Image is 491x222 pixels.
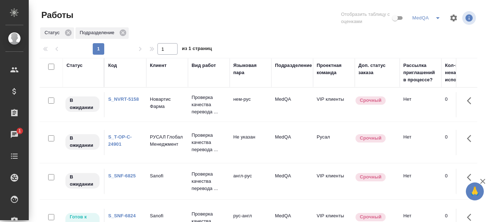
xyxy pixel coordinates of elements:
button: 🙏 [466,182,484,200]
td: VIP клиенты [313,169,355,194]
div: Код [108,62,117,69]
p: В ожидании [70,97,95,111]
span: Посмотреть информацию [462,11,477,25]
p: Новартис Фарма [150,96,184,110]
p: Срочный [360,97,381,104]
div: Статус [40,27,74,39]
td: MedQA [271,169,313,194]
div: Исполнитель назначен, приступать к работе пока рано [65,96,100,113]
div: Проектная команда [317,62,351,76]
p: Sanofi [150,212,184,219]
div: Языковая пара [233,62,268,76]
span: Отобразить таблицу с оценками [341,11,391,25]
div: Рассылка приглашений в процессе? [403,62,438,83]
td: MedQA [271,130,313,155]
p: РУСАЛ Глобал Менеджмент [150,133,184,148]
p: В ожидании [70,173,95,188]
div: split button [410,12,445,24]
div: Исполнитель назначен, приступать к работе пока рано [65,172,100,189]
p: Срочный [360,213,381,221]
td: Нет [400,92,441,117]
a: S_SNF-6824 [108,213,136,218]
div: Вид работ [192,62,216,69]
span: 🙏 [469,184,481,199]
p: Проверка качества перевода ... [192,94,226,115]
span: из 1 страниц [182,44,212,55]
p: Проверка качества перевода ... [192,132,226,153]
button: Здесь прячутся важные кнопки [463,169,480,186]
p: Срочный [360,173,381,181]
a: 1 [2,126,27,144]
a: S_SNF-6825 [108,173,136,178]
td: Не указан [230,130,271,155]
td: англ-рус [230,169,271,194]
div: Клиент [150,62,166,69]
div: Кол-во неназначенных исполнителей [445,62,488,83]
button: Здесь прячутся важные кнопки [463,130,480,147]
p: Sanofi [150,172,184,180]
div: Подразделение [275,62,312,69]
td: нем-рус [230,92,271,117]
p: Статус [45,29,62,36]
div: Статус [66,62,83,69]
span: Настроить таблицу [445,9,462,27]
p: Проверка качества перевода ... [192,171,226,192]
div: Доп. статус заказа [358,62,396,76]
td: Русал [313,130,355,155]
td: VIP клиенты [313,92,355,117]
button: Здесь прячутся важные кнопки [463,92,480,109]
td: MedQA [271,92,313,117]
div: Подразделение [75,27,129,39]
a: S_T-OP-C-24901 [108,134,132,147]
td: Нет [400,130,441,155]
div: Исполнитель назначен, приступать к работе пока рано [65,133,100,150]
p: В ожидании [70,135,95,149]
p: Срочный [360,135,381,142]
span: Работы [40,9,73,21]
a: S_NVRT-5158 [108,96,139,102]
p: Подразделение [80,29,117,36]
td: Нет [400,169,441,194]
span: 1 [14,127,25,135]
